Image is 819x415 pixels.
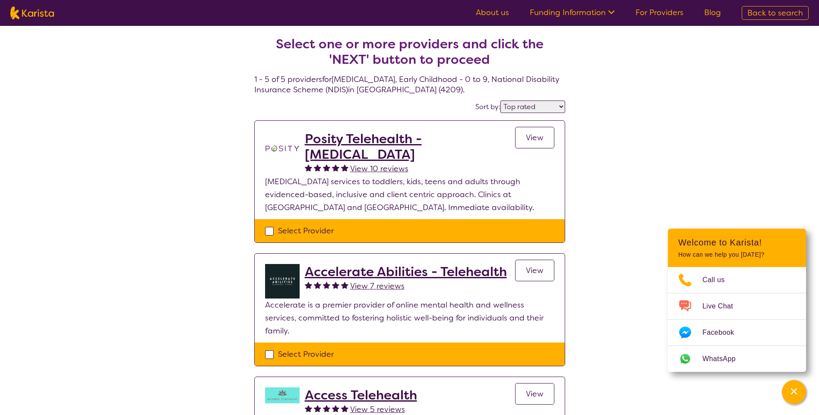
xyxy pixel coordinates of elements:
[305,164,312,171] img: fullstar
[668,229,806,372] div: Channel Menu
[515,383,554,405] a: View
[350,280,405,292] a: View 7 reviews
[305,264,507,280] a: Accelerate Abilities - Telehealth
[350,163,408,174] span: View 10 reviews
[526,132,544,143] span: View
[350,162,408,175] a: View 10 reviews
[332,281,339,289] img: fullstar
[702,300,743,313] span: Live Chat
[265,175,554,214] p: [MEDICAL_DATA] services to toddlers, kids, teens and adults through evidenced-based, inclusive an...
[305,387,417,403] a: Access Telehealth
[350,404,405,415] span: View 5 reviews
[704,7,721,18] a: Blog
[323,281,330,289] img: fullstar
[747,8,803,18] span: Back to search
[314,405,321,412] img: fullstar
[526,389,544,399] span: View
[323,405,330,412] img: fullstar
[265,36,555,67] h2: Select one or more providers and click the 'NEXT' button to proceed
[782,380,806,404] button: Channel Menu
[678,251,796,258] p: How can we help you [DATE]?
[341,164,348,171] img: fullstar
[702,326,744,339] span: Facebook
[265,264,300,299] img: byb1jkvtmcu0ftjdkjvo.png
[526,265,544,276] span: View
[332,164,339,171] img: fullstar
[515,260,554,281] a: View
[332,405,339,412] img: fullstar
[341,405,348,412] img: fullstar
[314,164,321,171] img: fullstar
[305,281,312,289] img: fullstar
[341,281,348,289] img: fullstar
[702,352,746,365] span: WhatsApp
[742,6,809,20] a: Back to search
[668,267,806,372] ul: Choose channel
[636,7,683,18] a: For Providers
[530,7,615,18] a: Funding Information
[305,131,515,162] a: Posity Telehealth - [MEDICAL_DATA]
[265,299,554,337] p: Accelerate is a premier provider of online mental health and wellness services, committed to fost...
[702,274,735,286] span: Call us
[10,6,54,19] img: Karista logo
[350,281,405,291] span: View 7 reviews
[314,281,321,289] img: fullstar
[476,7,509,18] a: About us
[678,237,796,248] h2: Welcome to Karista!
[668,346,806,372] a: Web link opens in a new tab.
[323,164,330,171] img: fullstar
[265,387,300,403] img: hzy3j6chfzohyvwdpojv.png
[475,102,500,111] label: Sort by:
[254,16,565,95] h4: 1 - 5 of 5 providers for [MEDICAL_DATA] , Early Childhood - 0 to 9 , National Disability Insuranc...
[305,405,312,412] img: fullstar
[265,131,300,166] img: t1bslo80pcylnzwjhndq.png
[515,127,554,148] a: View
